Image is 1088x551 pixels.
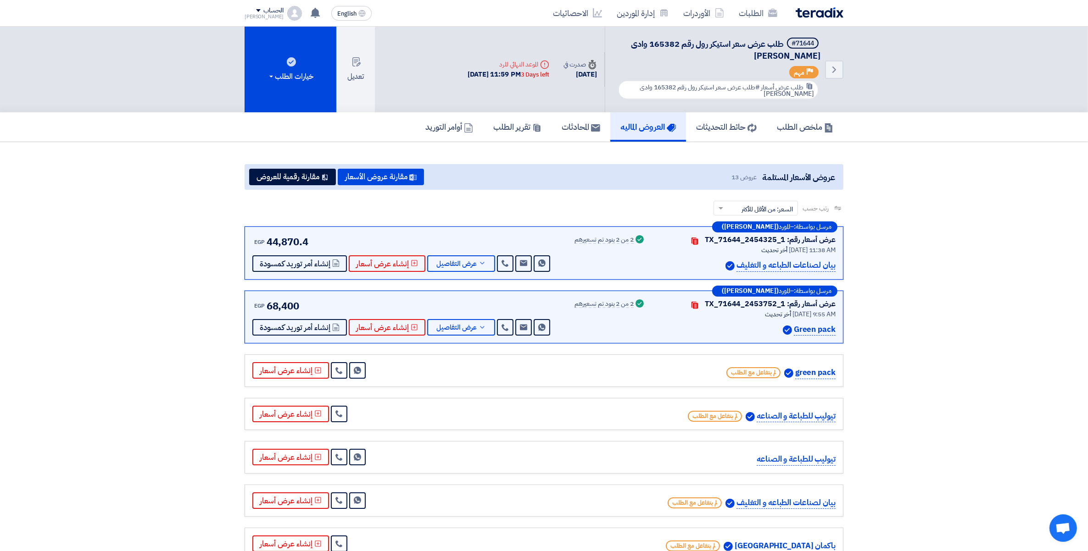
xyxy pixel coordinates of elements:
button: إنشاء عرض أسعار [252,406,329,422]
a: ملخص الطلب [767,112,843,142]
span: 68,400 [267,298,299,314]
span: المورد [779,224,790,230]
span: EGP [254,302,265,310]
span: 44,870.4 [267,234,308,249]
img: profile_test.png [287,6,302,21]
span: EGP [254,238,265,246]
button: إنشاء أمر توريد كمسودة [252,319,347,336]
span: لم يتفاعل مع الطلب [668,497,722,508]
div: 3 Days left [521,70,549,79]
div: – [712,221,837,232]
button: إنشاء عرض أسعار [349,255,425,272]
h5: طلب عرض سعر استيكر رول رقم 165382 وادى فود السادات [616,38,820,61]
h5: تقرير الطلب [493,121,541,132]
img: Verified Account [784,369,793,378]
b: ([PERSON_NAME]) [722,288,779,294]
span: مرسل بواسطة: [794,224,831,230]
span: أخر تحديث [761,245,787,255]
span: English [337,11,357,17]
p: green pack [795,367,836,379]
div: – [712,286,837,297]
span: طلب عرض أسعار [761,83,803,92]
span: عرض التفاصيل [436,260,477,267]
span: السعر: من الأقل للأكثر [742,204,793,214]
h5: العروض الماليه [620,121,676,132]
img: Verified Account [725,261,735,270]
div: [PERSON_NAME] [245,14,284,19]
span: إنشاء عرض أسعار [356,324,409,331]
span: إنشاء أمر توريد كمسودة [260,260,330,267]
button: إنشاء أمر توريد كمسودة [252,255,347,272]
span: مهم [794,68,804,77]
div: Open chat [1049,514,1077,542]
img: Verified Account [783,325,792,335]
h5: حائط التحديثات [696,121,757,132]
span: عروض 13 [732,172,757,182]
span: لم يتفاعل مع الطلب [688,411,742,422]
button: عرض التفاصيل [427,319,495,336]
span: أخر تحديث [765,309,791,319]
span: طلب عرض سعر استيكر رول رقم 165382 وادى [PERSON_NAME] [631,38,820,62]
div: [DATE] [564,69,597,80]
button: إنشاء عرض أسعار [252,362,329,379]
div: الموعد النهائي للرد [468,60,549,69]
h5: أوامر التوريد [425,121,473,132]
span: رتب حسب [803,204,829,213]
div: 2 من 2 بنود تم تسعيرهم [575,237,634,244]
a: الطلبات [731,2,785,24]
div: خيارات الطلب [268,71,313,82]
p: بيان لصناعات الطباعه و التغليف [736,497,836,509]
div: صدرت في [564,60,597,69]
a: تقرير الطلب [483,112,552,142]
img: Verified Account [746,412,755,421]
button: تعديل [336,27,375,112]
b: ([PERSON_NAME]) [722,224,779,230]
div: عرض أسعار رقم: TX_71644_2454325_1 [705,234,836,245]
span: #طلب عرض سعر استيكر رول رقم 165382 وادى [PERSON_NAME] [640,83,814,99]
h5: المحادثات [562,121,600,132]
div: الحساب [263,7,283,15]
img: Verified Account [725,499,735,508]
a: المحادثات [552,112,610,142]
a: إدارة الموردين [609,2,676,24]
span: عروض الأسعار المستلمة [762,171,835,183]
a: العروض الماليه [610,112,686,142]
button: مقارنة رقمية للعروض [249,169,336,185]
a: أوامر التوريد [415,112,483,142]
a: الاحصائيات [546,2,609,24]
button: English [331,6,372,21]
span: إنشاء عرض أسعار [356,260,409,267]
p: Green pack [794,324,836,336]
button: مقارنة عروض الأسعار [338,169,424,185]
button: إنشاء عرض أسعار [349,319,425,336]
div: #71644 [792,40,814,47]
span: مرسل بواسطة: [794,288,831,294]
span: [DATE] 9:55 AM [792,309,836,319]
p: تيوليب للطباعة و الصناعه [757,410,836,423]
div: عرض أسعار رقم: TX_71644_2453752_1 [705,298,836,309]
button: خيارات الطلب [245,27,336,112]
a: الأوردرات [676,2,731,24]
img: Teradix logo [796,7,843,18]
p: تيوليب للطباعة و الصناعه [757,453,836,466]
p: بيان لصناعات الطباعه و التغليف [736,259,836,272]
span: المورد [779,288,790,294]
button: إنشاء عرض أسعار [252,492,329,509]
div: [DATE] 11:59 PM [468,69,549,80]
h5: ملخص الطلب [777,121,833,132]
button: عرض التفاصيل [427,255,495,272]
span: [DATE] 11:38 AM [789,245,836,255]
a: حائط التحديثات [686,112,767,142]
div: 2 من 2 بنود تم تسعيرهم [575,301,634,308]
button: إنشاء عرض أسعار [252,449,329,465]
img: Verified Account [724,542,733,551]
span: عرض التفاصيل [436,324,477,331]
span: لم يتفاعل مع الطلب [726,367,781,378]
span: إنشاء أمر توريد كمسودة [260,324,330,331]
